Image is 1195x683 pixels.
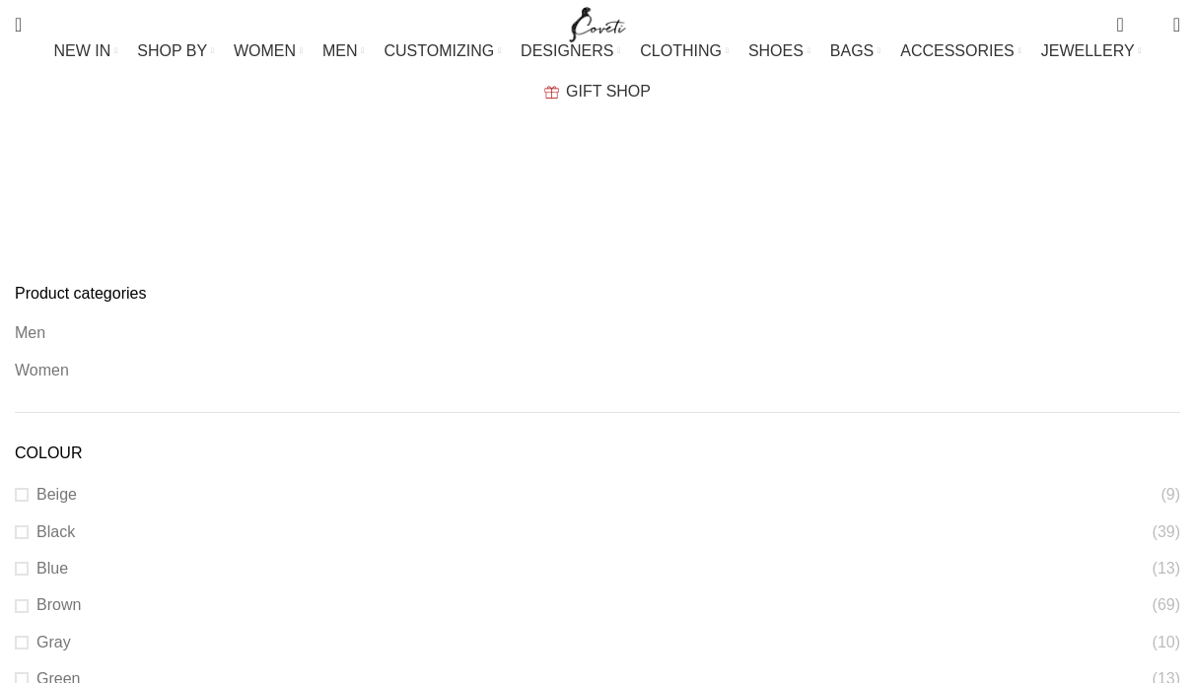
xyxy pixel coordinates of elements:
[1139,5,1159,44] div: My Wishlist
[1143,20,1158,34] span: 0
[137,41,207,60] span: SHOP BY
[544,72,651,111] a: GIFT SHOP
[544,86,559,99] img: GiftBag
[234,32,303,71] a: WOMEN
[322,41,358,60] span: MEN
[748,32,810,71] a: SHOES
[5,32,1190,111] div: Main navigation
[5,5,32,44] a: Search
[1106,5,1133,44] a: 0
[830,41,874,60] span: BAGS
[15,352,1156,389] a: Women
[384,32,501,71] a: CUSTOMIZING
[54,32,118,71] a: NEW IN
[521,32,620,71] a: DESIGNERS
[15,314,1156,352] a: Men
[830,32,880,71] a: BAGS
[384,41,494,60] span: CUSTOMIZING
[1041,41,1135,60] span: JEWELLERY
[748,41,804,60] span: SHOES
[640,41,722,60] span: CLOTHING
[137,32,214,71] a: SHOP BY
[900,41,1015,60] span: ACCESSORIES
[234,41,296,60] span: WOMEN
[565,15,631,32] a: Site logo
[54,41,111,60] span: NEW IN
[900,32,1021,71] a: ACCESSORIES
[640,32,729,71] a: CLOTHING
[566,82,651,101] span: GIFT SHOP
[1041,32,1142,71] a: JEWELLERY
[322,32,364,71] a: MEN
[521,41,613,60] span: DESIGNERS
[1118,10,1133,25] span: 0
